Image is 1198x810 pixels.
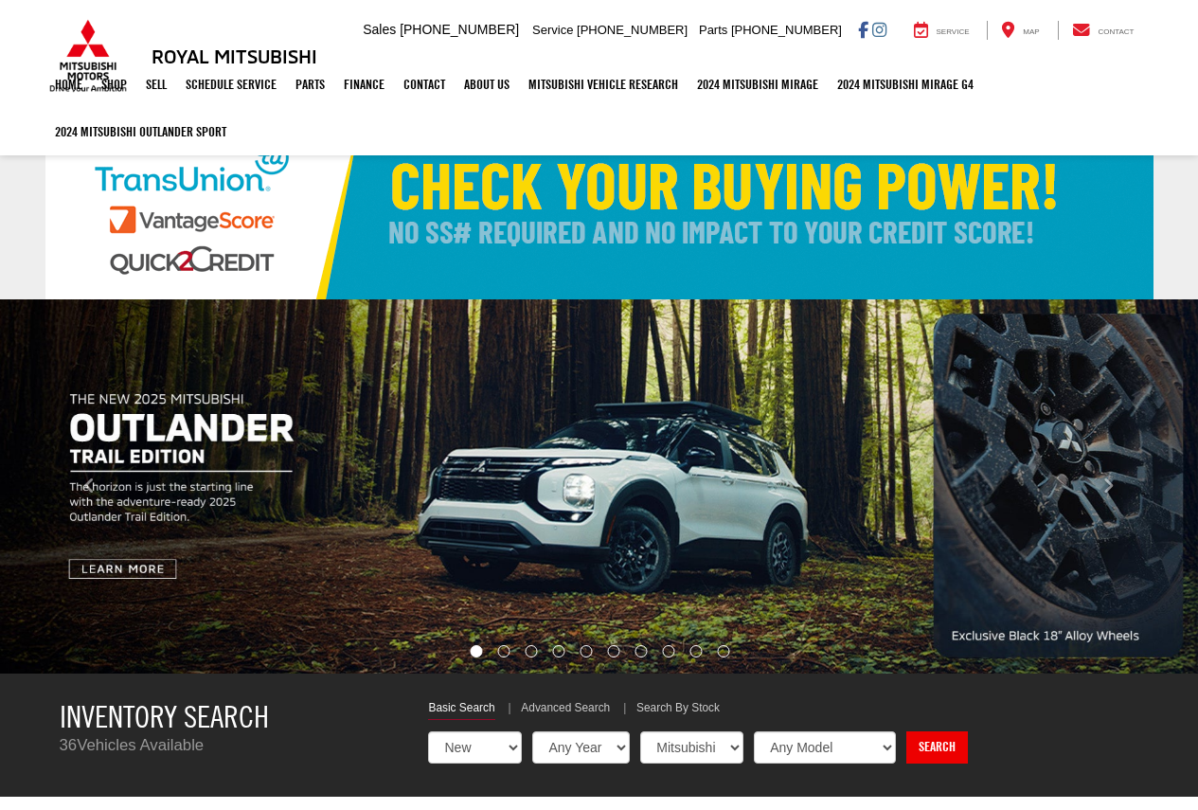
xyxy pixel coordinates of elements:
a: 2024 Mitsubishi Mirage [688,61,828,108]
span: Map [1023,27,1039,36]
a: About Us [455,61,519,108]
a: Facebook: Click to visit our Facebook page [858,22,868,37]
a: Map [987,21,1053,40]
span: [PHONE_NUMBER] [731,23,842,37]
a: Shop [92,61,136,108]
li: Go to slide number 1. [470,645,482,657]
a: 2024 Mitsubishi Mirage G4 [828,61,983,108]
li: Go to slide number 10. [717,645,729,657]
li: Go to slide number 3. [526,645,538,657]
select: Choose Vehicle Condition from the dropdown [428,731,522,764]
p: Vehicles Available [60,734,401,757]
img: Check Your Buying Power [45,110,1153,299]
span: Contact [1098,27,1134,36]
h3: Royal Mitsubishi [152,45,317,66]
li: Go to slide number 2. [498,645,510,657]
span: Sales [363,22,396,37]
select: Choose Year from the dropdown [532,731,630,764]
span: Service [937,27,970,36]
span: 36 [60,736,78,754]
a: Contact [1058,21,1149,40]
span: [PHONE_NUMBER] [400,22,519,37]
a: Basic Search [428,700,494,720]
a: Service [900,21,984,40]
span: Service [532,23,573,37]
li: Go to slide number 9. [689,645,702,657]
li: Go to slide number 8. [662,645,674,657]
li: Go to slide number 6. [607,645,619,657]
a: Home [45,61,92,108]
a: Schedule Service: Opens in a new tab [176,61,286,108]
select: Choose Model from the dropdown [754,731,896,764]
a: Parts: Opens in a new tab [286,61,334,108]
button: Click to view next picture. [1018,337,1198,636]
a: Mitsubishi Vehicle Research [519,61,688,108]
a: Contact [394,61,455,108]
a: 2024 Mitsubishi Outlander SPORT [45,108,236,155]
span: [PHONE_NUMBER] [577,23,688,37]
a: Search By Stock [636,700,720,719]
a: Finance [334,61,394,108]
a: Advanced Search [521,700,610,719]
li: Go to slide number 4. [553,645,565,657]
span: Parts [699,23,727,37]
a: Sell [136,61,176,108]
li: Go to slide number 5. [581,645,593,657]
h3: Inventory Search [60,700,401,733]
li: Go to slide number 7. [635,645,647,657]
a: Search [906,731,968,764]
a: Instagram: Click to visit our Instagram page [872,22,886,37]
select: Choose Make from the dropdown [640,731,743,764]
img: Mitsubishi [45,19,131,93]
